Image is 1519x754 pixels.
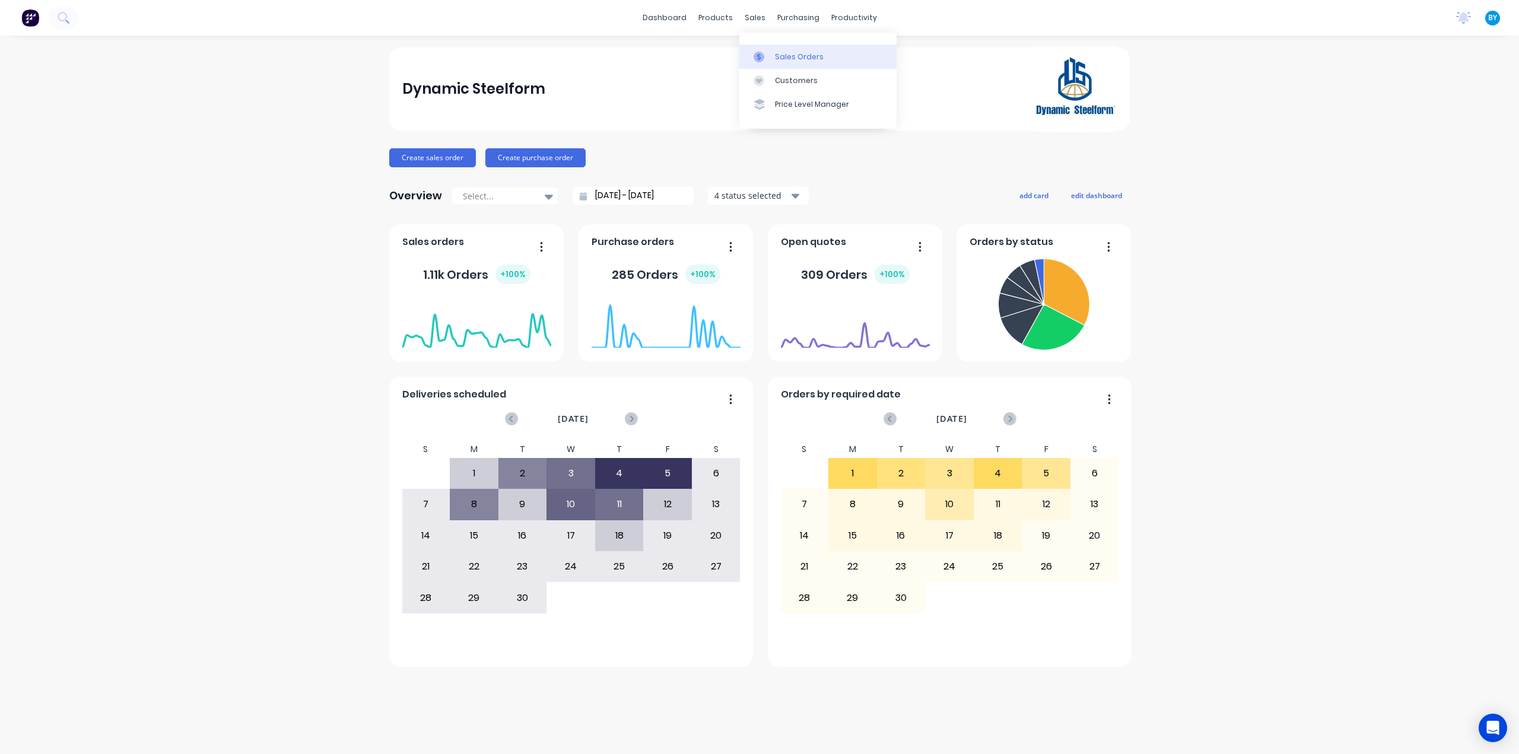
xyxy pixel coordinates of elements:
[974,441,1022,458] div: T
[714,189,789,202] div: 4 status selected
[402,387,506,402] span: Deliveries scheduled
[644,459,691,488] div: 5
[547,459,595,488] div: 3
[771,9,825,27] div: purchasing
[692,489,740,519] div: 13
[1488,12,1497,23] span: BY
[499,583,546,612] div: 30
[1071,552,1118,581] div: 27
[708,187,809,205] button: 4 status selected
[1479,714,1507,742] div: Open Intercom Messenger
[402,441,450,458] div: S
[402,552,450,581] div: 21
[878,552,925,581] div: 23
[402,77,545,101] div: Dynamic Steelform
[402,235,464,249] span: Sales orders
[974,521,1022,551] div: 18
[499,489,546,519] div: 9
[739,44,897,68] a: Sales Orders
[450,583,498,612] div: 29
[801,265,910,284] div: 309 Orders
[780,441,829,458] div: S
[637,9,692,27] a: dashboard
[878,459,925,488] div: 2
[402,521,450,551] div: 14
[612,265,720,284] div: 285 Orders
[495,265,530,284] div: + 100 %
[829,489,876,519] div: 8
[685,265,720,284] div: + 100 %
[499,459,546,488] div: 2
[829,583,876,612] div: 29
[596,521,643,551] div: 18
[498,441,547,458] div: T
[739,69,897,93] a: Customers
[781,552,828,581] div: 21
[644,489,691,519] div: 12
[592,235,674,249] span: Purchase orders
[1071,489,1118,519] div: 13
[781,489,828,519] div: 7
[974,552,1022,581] div: 25
[547,489,595,519] div: 10
[595,441,644,458] div: T
[875,265,910,284] div: + 100 %
[558,412,589,425] span: [DATE]
[781,521,828,551] div: 14
[878,521,925,551] div: 16
[450,521,498,551] div: 15
[547,521,595,551] div: 17
[692,459,740,488] div: 6
[926,521,973,551] div: 17
[21,9,39,27] img: Factory
[974,459,1022,488] div: 4
[389,148,476,167] button: Create sales order
[402,583,450,612] div: 28
[970,235,1053,249] span: Orders by status
[739,93,897,116] a: Price Level Manager
[1022,521,1070,551] div: 19
[485,148,586,167] button: Create purchase order
[692,552,740,581] div: 27
[423,265,530,284] div: 1.11k Orders
[775,75,818,86] div: Customers
[781,387,901,402] span: Orders by required date
[878,583,925,612] div: 30
[739,9,771,27] div: sales
[775,52,824,62] div: Sales Orders
[781,583,828,612] div: 28
[389,184,442,208] div: Overview
[781,235,846,249] span: Open quotes
[936,412,967,425] span: [DATE]
[546,441,595,458] div: W
[878,489,925,519] div: 9
[643,441,692,458] div: F
[825,9,883,27] div: productivity
[926,459,973,488] div: 3
[450,459,498,488] div: 1
[450,441,498,458] div: M
[926,489,973,519] div: 10
[596,489,643,519] div: 11
[974,489,1022,519] div: 11
[829,521,876,551] div: 15
[829,459,876,488] div: 1
[775,99,849,110] div: Price Level Manager
[1070,441,1119,458] div: S
[692,9,739,27] div: products
[829,552,876,581] div: 22
[596,459,643,488] div: 4
[1022,552,1070,581] div: 26
[402,489,450,519] div: 7
[1022,441,1070,458] div: F
[1012,187,1056,203] button: add card
[692,521,740,551] div: 20
[828,441,877,458] div: M
[644,552,691,581] div: 26
[547,552,595,581] div: 24
[926,552,973,581] div: 24
[450,552,498,581] div: 22
[499,521,546,551] div: 16
[644,521,691,551] div: 19
[1022,489,1070,519] div: 12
